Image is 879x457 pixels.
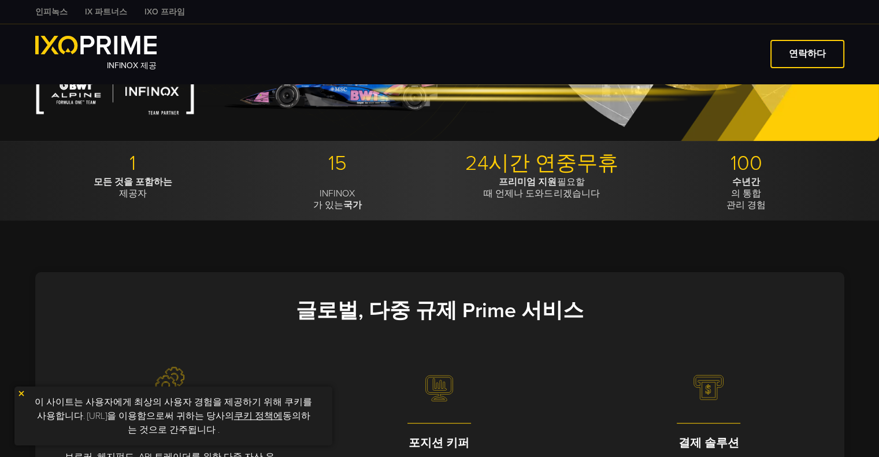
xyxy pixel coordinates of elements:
font: 1 [129,151,136,176]
font: INFINOX [320,188,355,199]
font: IX 파트너스 [85,7,127,17]
font: 모든 것을 포함하는 [94,176,172,188]
font: 수년간 [732,176,760,188]
font: 프리미엄 지원 [499,176,557,188]
font: 글로벌, 다중 규제 Prime 서비스 [296,298,584,323]
a: 인피녹스 [27,6,76,18]
font: IXO 프라임 [144,7,185,17]
font: 제공자 [119,188,147,199]
font: 24시간 연중무휴 [465,151,618,176]
font: 15 [328,151,347,176]
font: 결제 솔루션 [678,436,739,450]
a: 쿠키 정책에 [234,410,283,422]
font: 100 [730,151,762,176]
font: 포지션 키퍼 [409,436,469,450]
a: IX 파트너스 [76,6,136,18]
img: 노란색 닫기 아이콘 [17,389,25,397]
font: 인피녹스 [35,7,68,17]
font: 연락하다 [789,48,826,60]
font: 의 통합 [731,188,761,199]
font: 이 사이트는 사용자에게 최상의 사용자 경험을 제공하기 위해 쿠키를 사용합니다. [URL]을 이용함으로써 귀하는 당사의 [35,396,312,422]
font: 국가 [343,199,362,211]
a: INFINOX 제공 [35,36,157,72]
font: 때 언제나 도와드리겠습니다 [484,188,599,199]
a: IXO 프라임 [136,6,194,18]
font: 필요할 [557,176,584,188]
font: 관리 경험 [726,199,766,211]
font: INFINOX 제공 [107,61,157,70]
font: 가 있는 [313,199,343,211]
